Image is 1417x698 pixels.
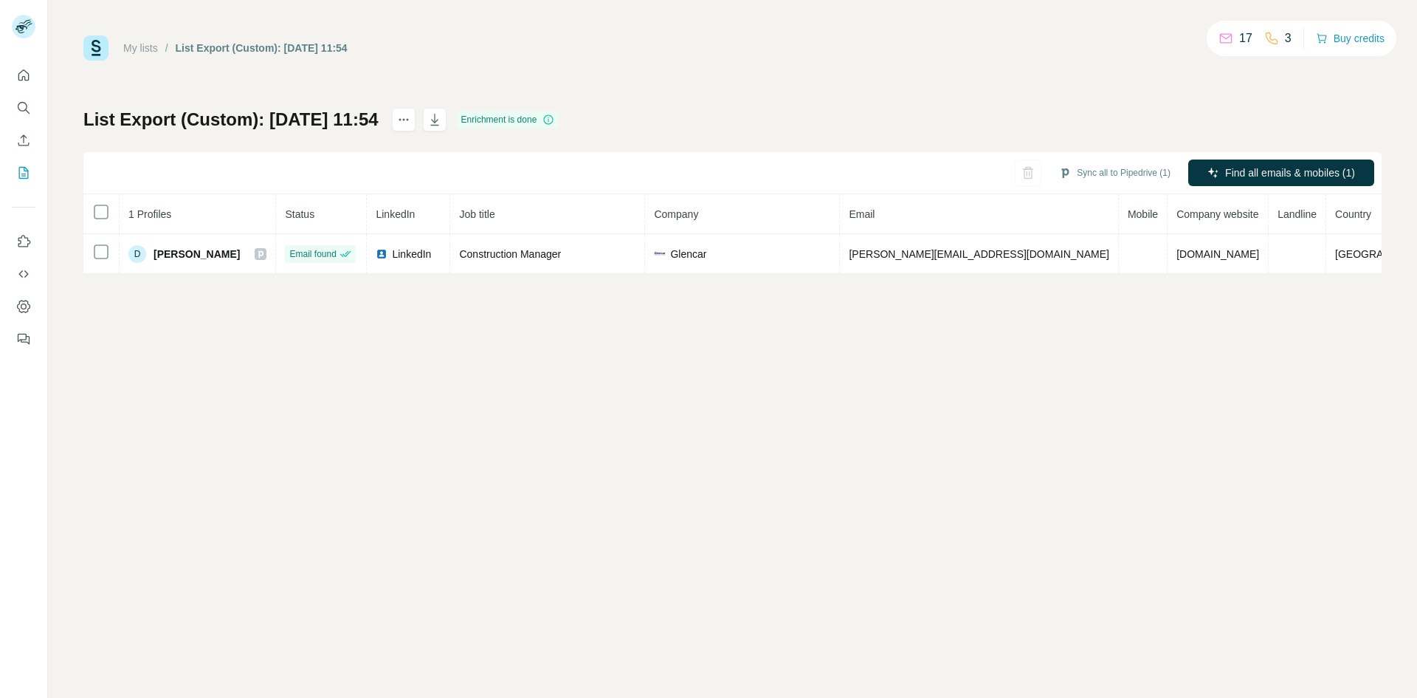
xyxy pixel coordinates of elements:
[1188,160,1374,186] button: Find all emails & mobiles (1)
[12,127,35,154] button: Enrich CSV
[1225,165,1355,180] span: Find all emails & mobiles (1)
[12,160,35,186] button: My lists
[12,62,35,89] button: Quick start
[285,208,314,220] span: Status
[1049,162,1181,184] button: Sync all to Pipedrive (1)
[165,41,168,55] li: /
[83,108,379,131] h1: List Export (Custom): [DATE] 11:54
[12,326,35,352] button: Feedback
[459,208,494,220] span: Job title
[670,247,706,261] span: Glencar
[12,293,35,320] button: Dashboard
[12,228,35,255] button: Use Surfe on LinkedIn
[12,95,35,121] button: Search
[123,42,158,54] a: My lists
[289,247,336,261] span: Email found
[376,248,387,260] img: LinkedIn logo
[154,247,240,261] span: [PERSON_NAME]
[459,248,561,260] span: Construction Manager
[128,208,171,220] span: 1 Profiles
[1176,248,1259,260] span: [DOMAIN_NAME]
[12,261,35,287] button: Use Surfe API
[849,248,1109,260] span: [PERSON_NAME][EMAIL_ADDRESS][DOMAIN_NAME]
[392,108,416,131] button: actions
[654,208,698,220] span: Company
[128,245,146,263] div: D
[392,247,431,261] span: LinkedIn
[1128,208,1158,220] span: Mobile
[1239,30,1252,47] p: 17
[176,41,348,55] div: List Export (Custom): [DATE] 11:54
[1316,28,1385,49] button: Buy credits
[376,208,415,220] span: LinkedIn
[1176,208,1258,220] span: Company website
[849,208,875,220] span: Email
[1335,208,1371,220] span: Country
[1278,208,1317,220] span: Landline
[83,35,108,61] img: Surfe Logo
[457,111,559,129] div: Enrichment is done
[1285,30,1292,47] p: 3
[654,248,666,260] img: company-logo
